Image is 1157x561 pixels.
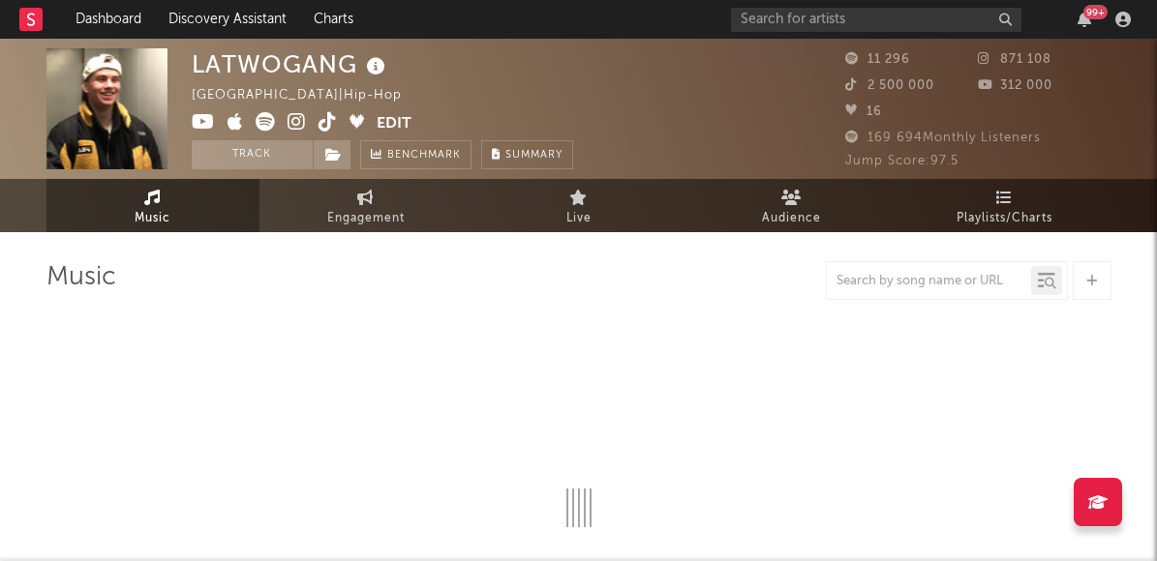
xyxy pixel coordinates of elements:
div: 99 + [1083,5,1108,19]
a: Benchmark [360,140,472,169]
span: Music [135,207,170,230]
button: 99+ [1078,12,1091,27]
span: Playlists/Charts [957,207,1052,230]
span: Engagement [327,207,405,230]
a: Engagement [259,179,472,232]
span: Audience [762,207,821,230]
a: Audience [685,179,898,232]
a: Live [472,179,685,232]
a: Playlists/Charts [898,179,1111,232]
input: Search by song name or URL [827,274,1031,289]
span: 16 [845,105,882,118]
div: LATWOGANG [192,48,390,80]
span: 871 108 [978,53,1051,66]
span: Live [566,207,592,230]
div: [GEOGRAPHIC_DATA] | Hip-Hop [192,84,424,107]
a: Music [46,179,259,232]
button: Edit [377,112,411,136]
button: Summary [481,140,573,169]
span: 2 500 000 [845,79,934,92]
span: 312 000 [978,79,1052,92]
button: Track [192,140,313,169]
span: Jump Score: 97.5 [845,155,959,167]
span: Summary [505,150,563,161]
span: Benchmark [387,144,461,167]
input: Search for artists [731,8,1021,32]
span: 11 296 [845,53,910,66]
span: 169 694 Monthly Listeners [845,132,1041,144]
